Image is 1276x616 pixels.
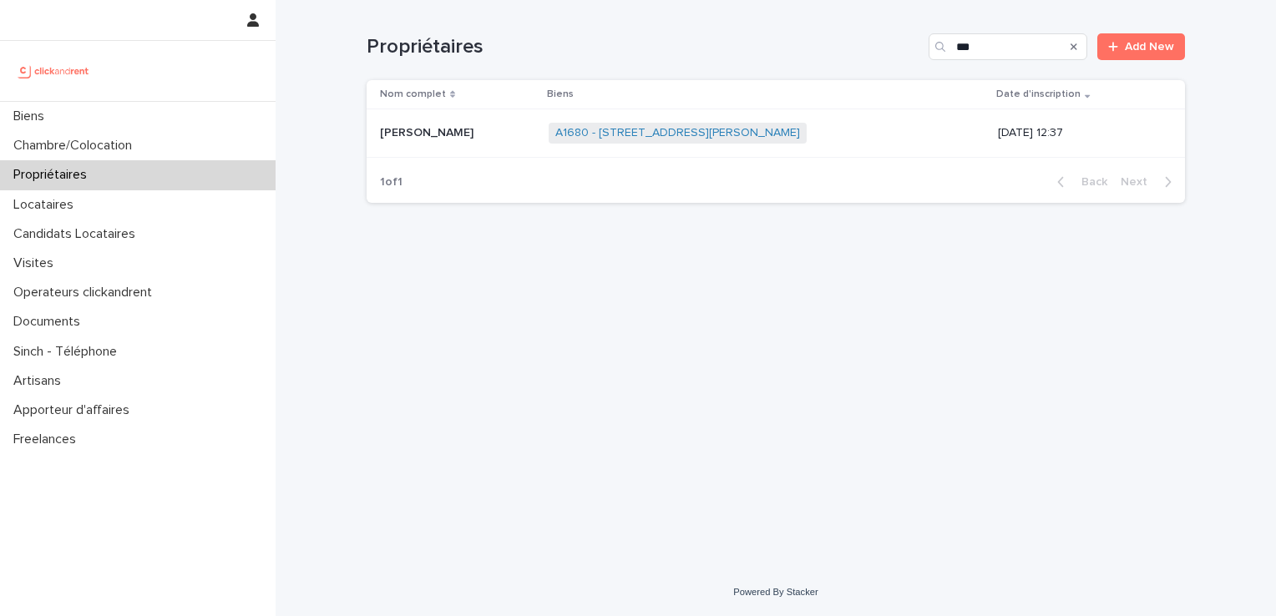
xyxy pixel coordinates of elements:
input: Search [929,33,1087,60]
span: Back [1071,176,1107,188]
p: Date d'inscription [996,85,1081,104]
p: Visites [7,255,67,271]
p: Candidats Locataires [7,226,149,242]
span: Add New [1125,41,1174,53]
p: Sinch - Téléphone [7,344,130,360]
button: Next [1114,174,1185,189]
p: Apporteur d'affaires [7,402,143,418]
p: Chambre/Colocation [7,138,145,154]
p: Nom complet [380,85,446,104]
p: Propriétaires [7,167,100,183]
tr: [PERSON_NAME][PERSON_NAME] A1680 - [STREET_ADDRESS][PERSON_NAME] [DATE] 12:37 [367,109,1185,158]
p: Biens [547,85,574,104]
p: Operateurs clickandrent [7,285,165,300]
span: Next [1121,176,1157,188]
p: 1 of 1 [367,162,416,203]
p: Artisans [7,373,74,389]
h1: Propriétaires [367,35,922,59]
p: Freelances [7,432,89,447]
p: Biens [7,109,58,124]
a: Powered By Stacker [733,587,818,597]
p: Documents [7,314,94,330]
img: UCB0brd3T0yccxBKYDjQ [13,54,94,88]
p: [PERSON_NAME] [380,123,477,140]
a: A1680 - [STREET_ADDRESS][PERSON_NAME] [555,126,800,140]
button: Back [1044,174,1114,189]
a: Add New [1097,33,1185,60]
p: [DATE] 12:37 [998,126,1158,140]
p: Locataires [7,197,87,213]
